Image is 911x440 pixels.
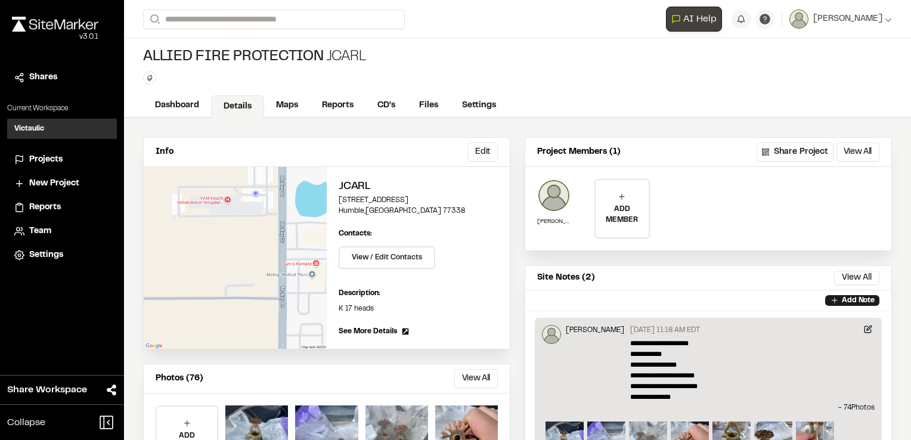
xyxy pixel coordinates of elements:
[143,10,165,29] button: Search
[537,179,571,212] img: John
[156,145,173,159] p: Info
[339,206,498,216] p: Humble , [GEOGRAPHIC_DATA] 77338
[537,217,571,226] p: [PERSON_NAME]
[757,142,833,162] button: Share Project
[143,72,156,85] button: Edit Tags
[842,295,875,306] p: Add Note
[7,103,117,114] p: Current Workspace
[630,325,700,336] p: [DATE] 11:18 AM EDT
[365,94,407,117] a: CD's
[143,48,366,67] div: Jcarl
[339,195,498,206] p: [STREET_ADDRESS]
[537,271,595,284] p: Site Notes (2)
[29,177,79,190] span: New Project
[29,225,51,238] span: Team
[14,153,110,166] a: Projects
[666,7,727,32] div: Open AI Assistant
[29,71,57,84] span: Shares
[12,17,98,32] img: rebrand.png
[537,145,621,159] p: Project Members (1)
[454,369,498,388] button: View All
[14,249,110,262] a: Settings
[143,94,211,117] a: Dashboard
[467,142,498,162] button: Edit
[156,372,203,385] p: Photos (76)
[407,94,450,117] a: Files
[7,383,87,397] span: Share Workspace
[12,32,98,42] div: Oh geez...please don't...
[211,95,264,118] a: Details
[339,326,397,337] span: See More Details
[264,94,310,117] a: Maps
[450,94,508,117] a: Settings
[339,179,498,195] h2: Jcarl
[339,246,435,269] button: View / Edit Contacts
[596,204,648,225] p: ADD MEMBER
[339,228,372,239] p: Contacts:
[789,10,808,29] img: User
[7,416,45,430] span: Collapse
[29,201,61,214] span: Reports
[339,288,498,299] p: Description:
[14,225,110,238] a: Team
[14,123,44,134] h3: Victaulic
[836,142,879,162] button: View All
[339,303,498,314] p: K 17 heads
[566,325,624,336] p: [PERSON_NAME]
[29,153,63,166] span: Projects
[310,94,365,117] a: Reports
[14,71,110,84] a: Shares
[29,249,63,262] span: Settings
[666,7,722,32] button: Open AI Assistant
[143,48,324,67] span: Allied fire protection
[789,10,892,29] button: [PERSON_NAME]
[834,271,879,285] button: View All
[683,12,717,26] span: AI Help
[14,201,110,214] a: Reports
[542,402,875,413] p: - 74 Photo s
[14,177,110,190] a: New Project
[542,325,561,344] img: John
[813,13,882,26] span: [PERSON_NAME]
